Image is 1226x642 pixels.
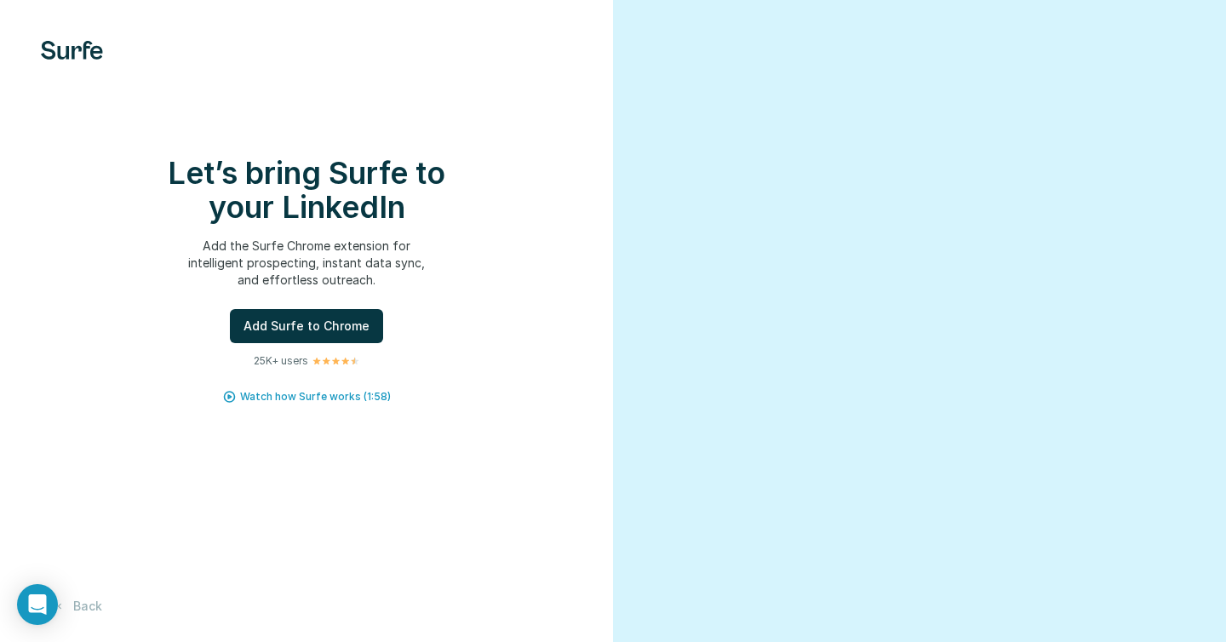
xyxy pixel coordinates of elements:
p: Add the Surfe Chrome extension for intelligent prospecting, instant data sync, and effortless out... [136,238,477,289]
h1: Let’s bring Surfe to your LinkedIn [136,156,477,224]
span: Add Surfe to Chrome [243,318,370,335]
img: Rating Stars [312,356,360,366]
button: Watch how Surfe works (1:58) [240,389,391,404]
button: Back [41,591,114,622]
div: Open Intercom Messenger [17,584,58,625]
img: Surfe's logo [41,41,103,60]
p: 25K+ users [254,353,308,369]
button: Add Surfe to Chrome [230,309,383,343]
